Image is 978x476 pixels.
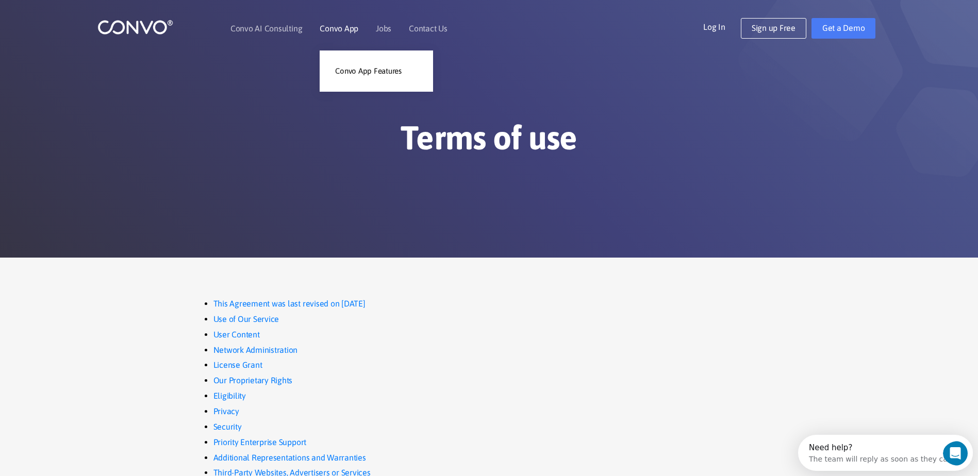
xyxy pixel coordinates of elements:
[213,296,366,312] a: This Agreement was last revised on [DATE]
[798,435,973,471] iframe: Intercom live chat discovery launcher
[213,450,366,466] a: Additional Representations and Warranties
[11,17,154,28] div: The team will reply as soon as they can
[320,61,433,81] a: Convo App Features
[409,24,447,32] a: Contact Us
[230,24,302,32] a: Convo AI Consulting
[213,312,279,327] a: Use of Our Service
[4,4,185,32] div: Open Intercom Messenger
[320,24,358,32] a: Convo App
[943,441,975,466] iframe: Intercom live chat
[213,343,298,358] a: Network Administration
[213,388,246,404] a: Eligibility
[213,373,293,388] a: Our Proprietary Rights
[203,118,775,165] h1: Terms of use
[213,419,242,435] a: Security
[376,24,391,32] a: Jobs
[213,435,307,450] a: Priority Enterprise Support
[11,9,154,17] div: Need help?
[811,18,876,39] a: Get a Demo
[703,18,741,35] a: Log In
[213,327,260,343] a: User Content
[97,19,173,35] img: logo_1.png
[213,404,239,419] a: Privacy
[741,18,806,39] a: Sign up Free
[213,358,262,373] a: License Grant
